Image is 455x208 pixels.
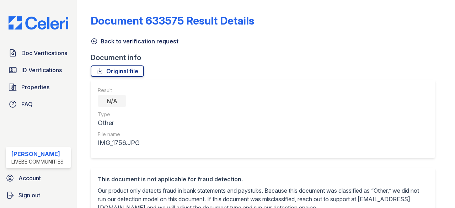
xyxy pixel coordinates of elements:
a: ID Verifications [6,63,71,77]
div: Document info [91,53,441,63]
a: Properties [6,80,71,94]
a: Sign out [3,188,74,202]
div: IMG_1756.JPG [98,138,140,148]
span: FAQ [21,100,33,108]
a: Account [3,171,74,185]
a: Back to verification request [91,37,178,46]
span: Account [18,174,41,182]
div: This document is not applicable for fraud detection. [98,175,428,183]
div: Result [98,87,140,94]
a: FAQ [6,97,71,111]
div: N/A [98,95,126,107]
div: LiveBe Communities [11,158,64,165]
a: Document 633575 Result Details [91,14,254,27]
div: [PERSON_NAME] [11,150,64,158]
span: Sign out [18,191,40,199]
img: CE_Logo_Blue-a8612792a0a2168367f1c8372b55b34899dd931a85d93a1a3d3e32e68fde9ad4.png [3,16,74,30]
span: Properties [21,83,49,91]
a: Doc Verifications [6,46,71,60]
div: Other [98,118,140,128]
div: Type [98,111,140,118]
div: File name [98,131,140,138]
span: ID Verifications [21,66,62,74]
a: Original file [91,65,144,77]
span: Doc Verifications [21,49,67,57]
